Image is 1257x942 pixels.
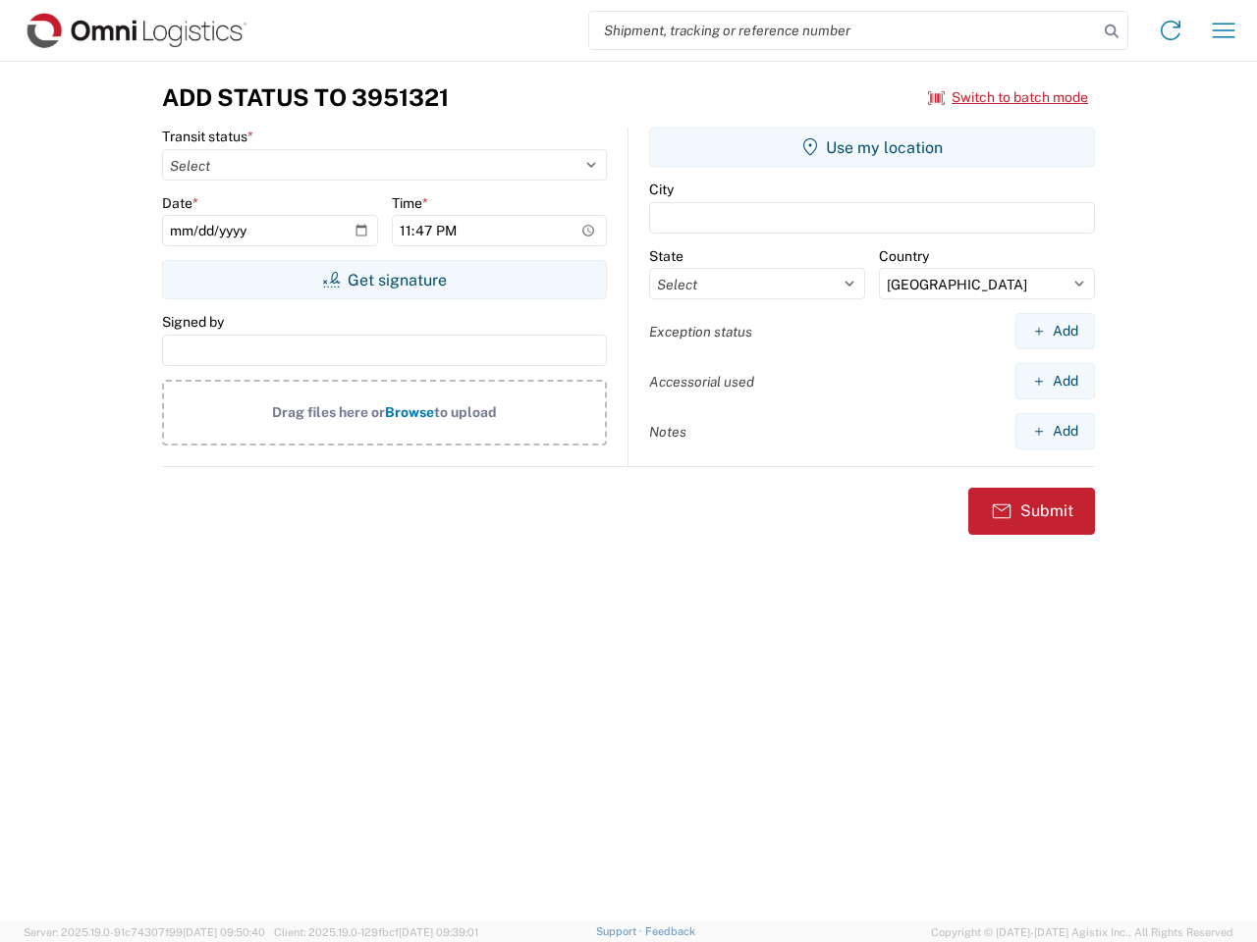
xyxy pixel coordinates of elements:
[434,404,497,420] span: to upload
[1015,363,1095,399] button: Add
[649,247,683,265] label: State
[162,83,449,112] h3: Add Status to 3951321
[162,260,607,299] button: Get signature
[649,323,752,340] label: Exception status
[649,423,686,441] label: Notes
[274,926,478,938] span: Client: 2025.19.0-129fbcf
[931,923,1233,941] span: Copyright © [DATE]-[DATE] Agistix Inc., All Rights Reserved
[162,194,198,212] label: Date
[968,488,1095,535] button: Submit
[649,181,674,198] label: City
[928,81,1088,114] button: Switch to batch mode
[385,404,434,420] span: Browse
[272,404,385,420] span: Drag files here or
[392,194,428,212] label: Time
[596,925,645,937] a: Support
[649,373,754,391] label: Accessorial used
[649,128,1095,167] button: Use my location
[1015,313,1095,349] button: Add
[645,925,695,937] a: Feedback
[24,926,265,938] span: Server: 2025.19.0-91c74307f99
[162,313,224,331] label: Signed by
[589,12,1098,49] input: Shipment, tracking or reference number
[162,128,253,145] label: Transit status
[1015,413,1095,449] button: Add
[183,926,265,938] span: [DATE] 09:50:40
[399,926,478,938] span: [DATE] 09:39:01
[879,247,929,265] label: Country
